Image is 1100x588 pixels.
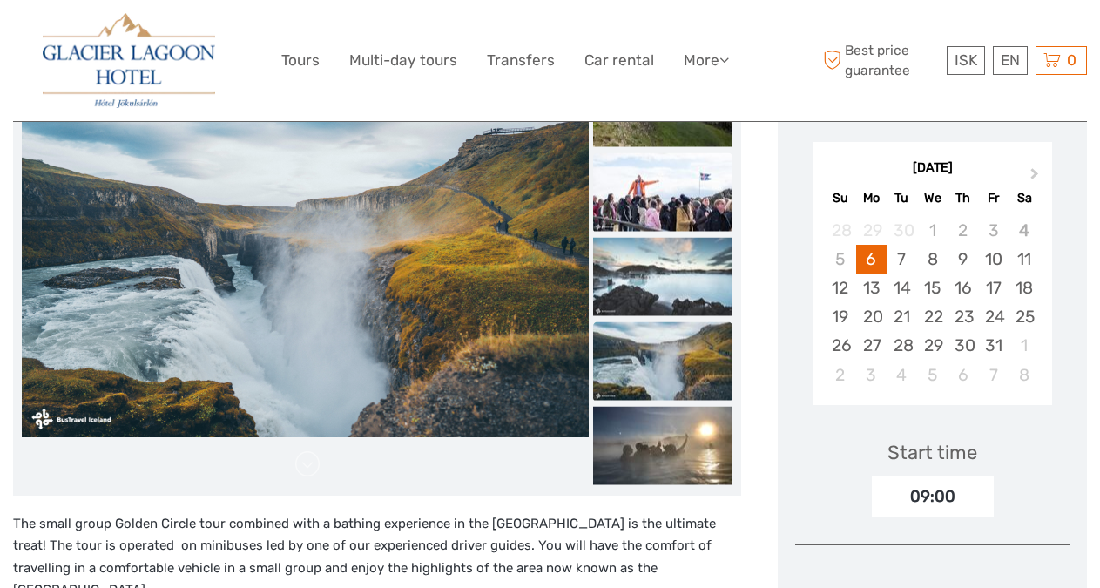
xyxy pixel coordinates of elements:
[22,118,589,437] img: 6379ec51912245e79ae041a34b7adb3d_main_slider.jpeg
[1009,216,1039,245] div: Not available Saturday, October 4th, 2025
[917,274,948,302] div: Choose Wednesday, October 15th, 2025
[593,406,732,484] img: d0d075f251e142198ed8094476b24a14_slider_thumbnail.jpeg
[887,361,917,389] div: Choose Tuesday, November 4th, 2025
[978,216,1009,245] div: Not available Friday, October 3rd, 2025
[978,302,1009,331] div: Choose Friday, October 24th, 2025
[825,245,855,274] div: Not available Sunday, October 5th, 2025
[917,331,948,360] div: Choose Wednesday, October 29th, 2025
[948,216,978,245] div: Not available Thursday, October 2nd, 2025
[917,245,948,274] div: Choose Wednesday, October 8th, 2025
[813,159,1052,178] div: [DATE]
[825,331,855,360] div: Choose Sunday, October 26th, 2025
[948,186,978,210] div: Th
[856,302,887,331] div: Choose Monday, October 20th, 2025
[1064,51,1079,69] span: 0
[887,274,917,302] div: Choose Tuesday, October 14th, 2025
[487,48,555,73] a: Transfers
[349,48,457,73] a: Multi-day tours
[978,245,1009,274] div: Choose Friday, October 10th, 2025
[593,152,732,231] img: 480d7881ebe5477daee8b1a97053b8e9_slider_thumbnail.jpeg
[993,46,1028,75] div: EN
[917,186,948,210] div: We
[24,30,197,44] p: We're away right now. Please check back later!
[955,51,977,69] span: ISK
[1009,274,1039,302] div: Choose Saturday, October 18th, 2025
[948,302,978,331] div: Choose Thursday, October 23rd, 2025
[978,274,1009,302] div: Choose Friday, October 17th, 2025
[917,302,948,331] div: Choose Wednesday, October 22nd, 2025
[887,245,917,274] div: Choose Tuesday, October 7th, 2025
[856,361,887,389] div: Choose Monday, November 3rd, 2025
[1022,164,1050,192] button: Next Month
[887,216,917,245] div: Not available Tuesday, September 30th, 2025
[593,237,732,315] img: 145d8319ebba4a16bb448717f742f61c_slider_thumbnail.jpeg
[917,216,948,245] div: Not available Wednesday, October 1st, 2025
[593,321,732,400] img: 6379ec51912245e79ae041a34b7adb3d_slider_thumbnail.jpeg
[917,361,948,389] div: Choose Wednesday, November 5th, 2025
[978,361,1009,389] div: Choose Friday, November 7th, 2025
[948,274,978,302] div: Choose Thursday, October 16th, 2025
[856,186,887,210] div: Mo
[887,186,917,210] div: Tu
[856,331,887,360] div: Choose Monday, October 27th, 2025
[978,186,1009,210] div: Fr
[584,48,654,73] a: Car rental
[856,216,887,245] div: Not available Monday, September 29th, 2025
[856,274,887,302] div: Choose Monday, October 13th, 2025
[819,41,942,79] span: Best price guarantee
[887,331,917,360] div: Choose Tuesday, October 28th, 2025
[948,245,978,274] div: Choose Thursday, October 9th, 2025
[200,27,221,48] button: Open LiveChat chat widget
[872,476,994,517] div: 09:00
[856,245,887,274] div: Choose Monday, October 6th, 2025
[1009,186,1039,210] div: Sa
[948,331,978,360] div: Choose Thursday, October 30th, 2025
[684,48,729,73] a: More
[825,274,855,302] div: Choose Sunday, October 12th, 2025
[825,216,855,245] div: Not available Sunday, September 28th, 2025
[825,302,855,331] div: Choose Sunday, October 19th, 2025
[825,186,855,210] div: Su
[887,302,917,331] div: Choose Tuesday, October 21st, 2025
[1009,245,1039,274] div: Choose Saturday, October 11th, 2025
[43,13,215,108] img: 2790-86ba44ba-e5e5-4a53-8ab7-28051417b7bc_logo_big.jpg
[887,439,977,466] div: Start time
[825,361,855,389] div: Choose Sunday, November 2nd, 2025
[281,48,320,73] a: Tours
[1009,331,1039,360] div: Choose Saturday, November 1st, 2025
[978,331,1009,360] div: Choose Friday, October 31st, 2025
[1009,302,1039,331] div: Choose Saturday, October 25th, 2025
[818,216,1046,389] div: month 2025-10
[1009,361,1039,389] div: Choose Saturday, November 8th, 2025
[948,361,978,389] div: Choose Thursday, November 6th, 2025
